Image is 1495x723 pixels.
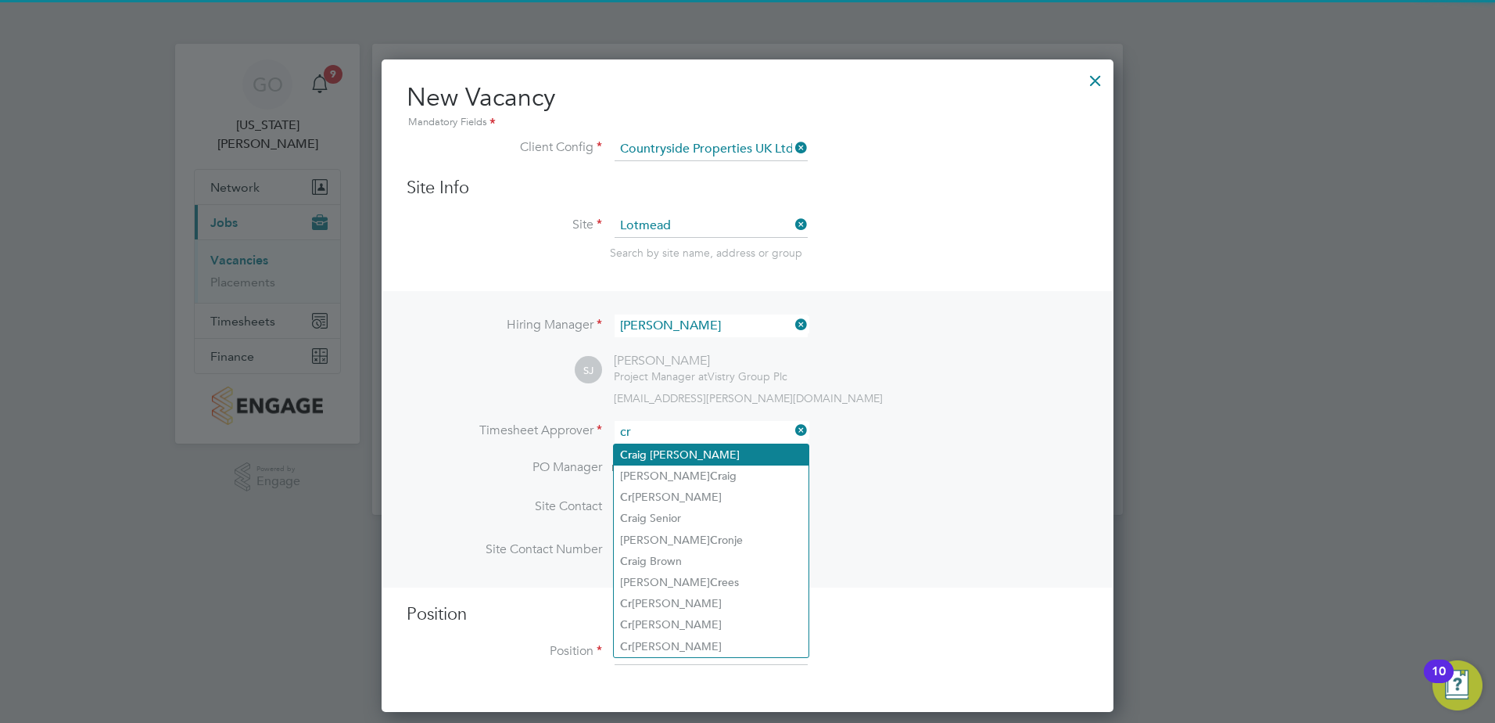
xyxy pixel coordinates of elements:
label: Site Contact Number [407,541,602,558]
input: Search for... [615,421,808,444]
li: aig [PERSON_NAME] [614,444,808,466]
li: [PERSON_NAME] [614,636,808,657]
label: PO Manager [407,459,602,476]
label: Position [407,643,602,660]
b: Cr [620,618,632,631]
h2: New Vacancy [407,81,1088,131]
button: Open Resource Center, 10 new notifications [1432,660,1482,710]
h3: Position [407,603,1088,626]
input: Search for... [615,214,808,238]
label: Timesheet Approver [407,423,602,439]
li: [PERSON_NAME] [614,487,808,508]
div: Mandatory Fields [407,114,1088,131]
li: aig Brown [614,551,808,572]
span: SJ [575,357,602,384]
label: Client Config [407,139,602,156]
b: Cr [710,469,722,483]
label: Hiring Manager [407,317,602,333]
b: Cr [620,555,632,568]
h3: Site Info [407,177,1088,200]
li: [PERSON_NAME] aig [614,466,808,487]
b: Cr [710,534,722,547]
li: [PERSON_NAME] [614,614,808,635]
span: n/a [611,459,629,475]
span: Search by site name, address or group [610,246,802,260]
span: [EMAIL_ADDRESS][PERSON_NAME][DOMAIN_NAME] [614,391,883,405]
b: Cr [620,512,632,525]
div: Vistry Group Plc [614,369,787,383]
div: 10 [1432,671,1446,692]
label: Site Contact [407,498,602,515]
b: Cr [620,597,632,610]
b: Cr [620,491,632,504]
li: aig Senior [614,508,808,529]
b: Cr [620,448,632,462]
b: Cr [710,576,722,589]
li: [PERSON_NAME] onje [614,530,808,551]
input: Search for... [615,315,808,337]
b: Cr [620,640,632,653]
input: Search for... [615,138,808,161]
label: Site [407,217,602,233]
span: Project Manager at [614,369,708,383]
div: [PERSON_NAME] [614,353,787,369]
li: [PERSON_NAME] [614,593,808,614]
li: [PERSON_NAME] ees [614,572,808,593]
